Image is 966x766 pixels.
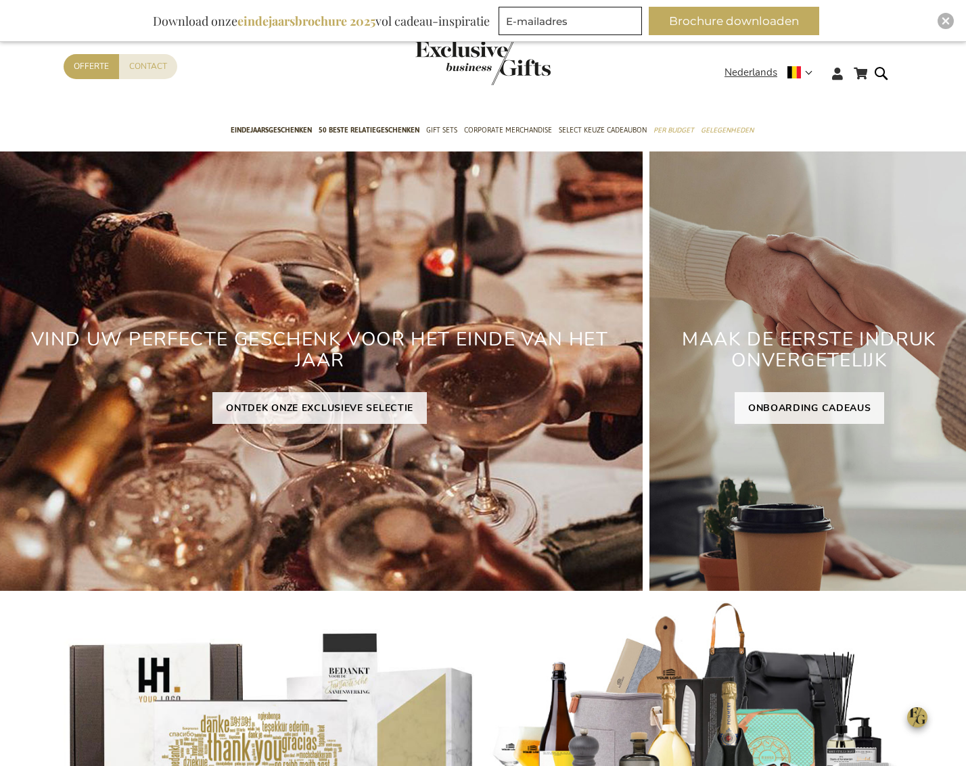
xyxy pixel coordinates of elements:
[426,123,457,137] span: Gift Sets
[212,392,427,424] a: ONTDEK ONZE EXCLUSIEVE SELECTIE
[119,54,177,79] a: Contact
[724,65,777,80] span: Nederlands
[942,17,950,25] img: Close
[237,13,375,29] b: eindejaarsbrochure 2025
[464,123,552,137] span: Corporate Merchandise
[499,7,646,39] form: marketing offers and promotions
[319,123,419,137] span: 50 beste relatiegeschenken
[653,123,694,137] span: Per Budget
[559,123,647,137] span: Select Keuze Cadeaubon
[415,41,551,85] img: Exclusive Business gifts logo
[938,13,954,29] div: Close
[499,7,642,35] input: E-mailadres
[735,392,885,424] a: ONBOARDING CADEAUS
[64,54,119,79] a: Offerte
[724,65,821,80] div: Nederlands
[231,123,312,137] span: Eindejaarsgeschenken
[147,7,496,35] div: Download onze vol cadeau-inspiratie
[415,41,483,85] a: store logo
[701,123,754,137] span: Gelegenheden
[649,7,819,35] button: Brochure downloaden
